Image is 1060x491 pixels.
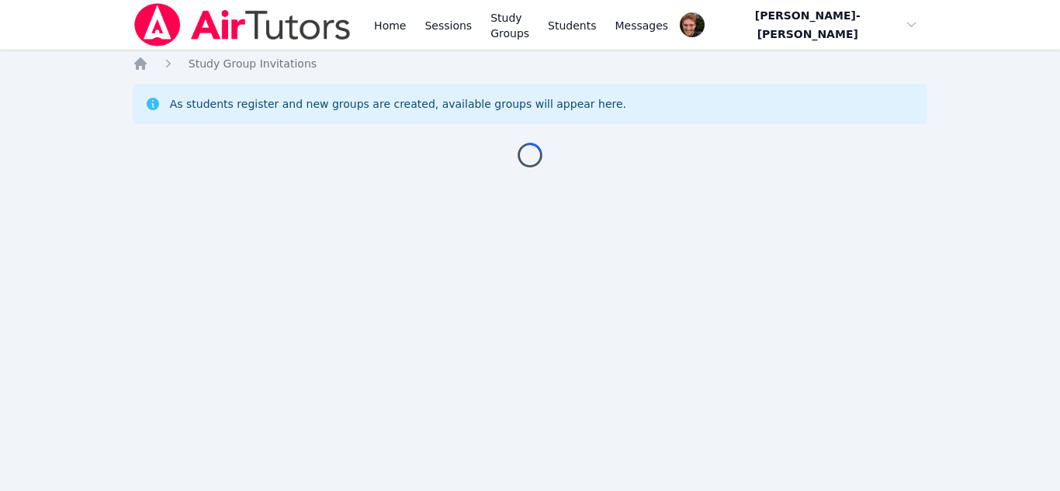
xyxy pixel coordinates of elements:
nav: Breadcrumb [133,56,928,71]
div: As students register and new groups are created, available groups will appear here. [170,96,626,112]
span: Study Group Invitations [189,57,317,70]
img: Air Tutors [133,3,352,47]
a: Study Group Invitations [189,56,317,71]
span: Messages [615,18,669,33]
